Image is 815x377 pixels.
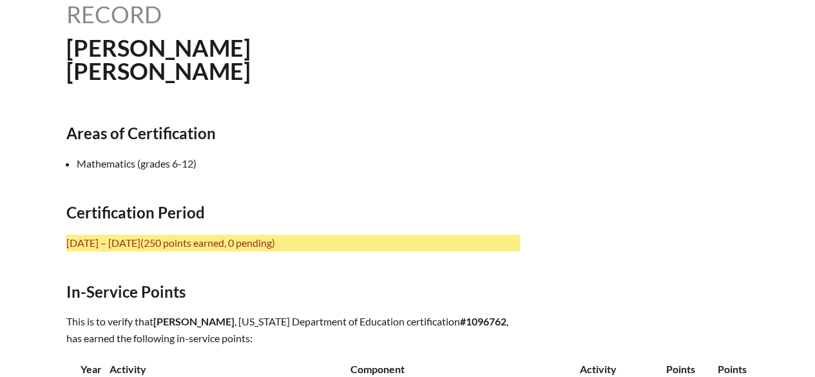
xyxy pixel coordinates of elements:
[153,315,235,327] span: [PERSON_NAME]
[66,235,520,251] p: [DATE] – [DATE]
[66,313,520,347] p: This is to verify that , [US_STATE] Department of Education certification , has earned the follow...
[77,155,530,172] li: Mathematics (grades 6-12)
[460,315,506,327] b: #1096762
[66,282,520,301] h2: In-Service Points
[66,124,520,142] h2: Areas of Certification
[66,203,520,222] h2: Certification Period
[140,237,275,249] span: (250 points earned, 0 pending)
[66,36,490,82] h1: [PERSON_NAME] [PERSON_NAME]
